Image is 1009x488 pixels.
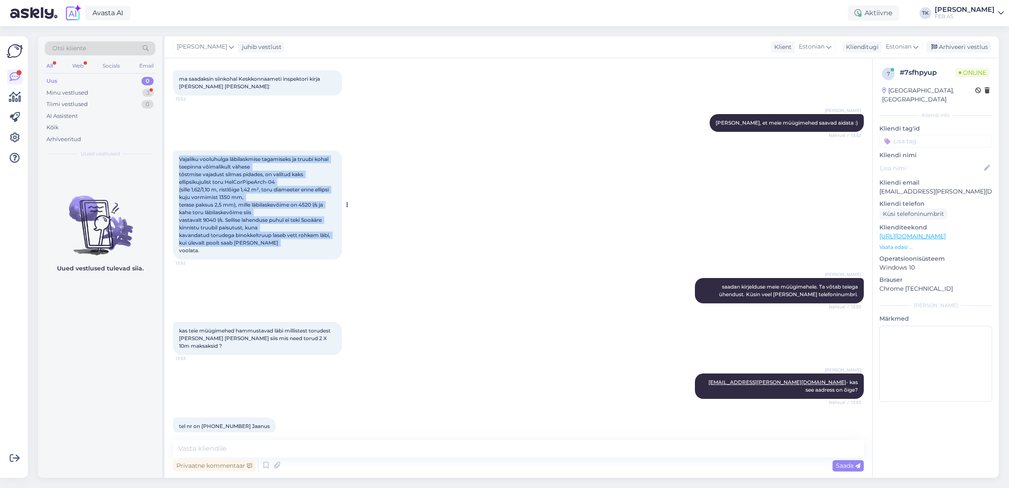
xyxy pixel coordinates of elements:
span: Nähtud ✓ 13:52 [829,132,861,139]
div: Web [71,60,85,71]
div: [PERSON_NAME] [935,6,995,13]
p: Klienditeekond [879,223,992,232]
div: TK [919,7,931,19]
div: Aktiivne [848,5,899,21]
div: AI Assistent [46,112,78,120]
span: ma saadaksin siinkohal Keskkonnaameti inspektori kirja [PERSON_NAME] [PERSON_NAME]: [179,76,321,90]
span: 13:52 [176,96,207,102]
p: Kliendi email [879,178,992,187]
span: 7 [887,71,890,77]
p: Chrome [TECHNICAL_ID] [879,284,992,293]
span: Vajaliku vooluhulga läbilaskmise tagamiseks ja truubi kohal teepinna võimalikult vähese tõstmise ... [179,156,331,254]
p: Kliendi tag'id [879,124,992,133]
span: 13:52 [176,260,207,266]
div: Klient [771,43,792,52]
span: [PERSON_NAME] [825,367,861,373]
div: FEB AS [935,13,995,20]
div: Uus [46,77,57,85]
div: [GEOGRAPHIC_DATA], [GEOGRAPHIC_DATA] [882,86,975,104]
span: 13:53 [176,355,207,362]
div: Kliendi info [879,112,992,119]
span: Uued vestlused [81,150,120,158]
span: kas teie müügimehed hammustavad läbi millistest torudest [PERSON_NAME] [PERSON_NAME] siis mis nee... [179,327,332,349]
div: juhib vestlust [239,43,282,52]
a: [URL][DOMAIN_NAME] [879,232,946,240]
div: # 7sfhpyup [900,68,955,78]
div: Arhiveeri vestlus [926,41,991,53]
span: Estonian [799,42,825,52]
img: Askly Logo [7,43,23,59]
input: Lisa tag [879,135,992,147]
span: Saada [836,462,860,469]
span: Nähtud ✓ 13:53 [829,304,861,310]
p: Brauser [879,275,992,284]
div: Privaatne kommentaar [173,460,255,472]
p: Vaata edasi ... [879,243,992,251]
img: No chats [38,180,162,256]
div: Kõik [46,123,59,132]
span: saadan kirjelduse meie müügimehele. Ta võtab teiega ühendust. Küsin veel [PERSON_NAME] telefoninu... [719,284,859,297]
span: [PERSON_NAME] [825,107,861,114]
p: Märkmed [879,314,992,323]
span: [PERSON_NAME] [177,42,227,52]
a: Avasta AI [85,6,130,20]
span: tel nr on [PHONE_NUMBER] Jaanus [179,423,270,429]
a: [PERSON_NAME]FEB AS [935,6,1004,20]
span: - kas see aadress on õige? [708,379,859,393]
div: 0 [141,77,154,85]
div: Minu vestlused [46,89,88,97]
div: Arhiveeritud [46,135,81,144]
span: Estonian [886,42,911,52]
span: Nähtud ✓ 13:53 [829,399,861,406]
p: Uued vestlused tulevad siia. [57,264,144,273]
p: Kliendi nimi [879,151,992,160]
span: [PERSON_NAME], et meie müügimehed saavad aidata :) [716,120,858,126]
span: Otsi kliente [52,44,86,53]
div: Email [138,60,155,71]
div: 3 [142,89,154,97]
input: Lisa nimi [880,164,982,173]
span: Online [955,68,990,77]
p: Kliendi telefon [879,199,992,208]
p: [EMAIL_ADDRESS][PERSON_NAME][DOMAIN_NAME] [879,187,992,196]
div: Klienditugi [843,43,879,52]
div: All [45,60,54,71]
div: 0 [141,100,154,109]
div: Küsi telefoninumbrit [879,208,947,220]
div: Tiimi vestlused [46,100,88,109]
div: [PERSON_NAME] [879,302,992,309]
img: explore-ai [64,4,82,22]
span: [PERSON_NAME] [825,271,861,278]
p: Windows 10 [879,263,992,272]
div: Socials [101,60,122,71]
p: Operatsioonisüsteem [879,254,992,263]
a: [EMAIL_ADDRESS][PERSON_NAME][DOMAIN_NAME] [708,379,846,385]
